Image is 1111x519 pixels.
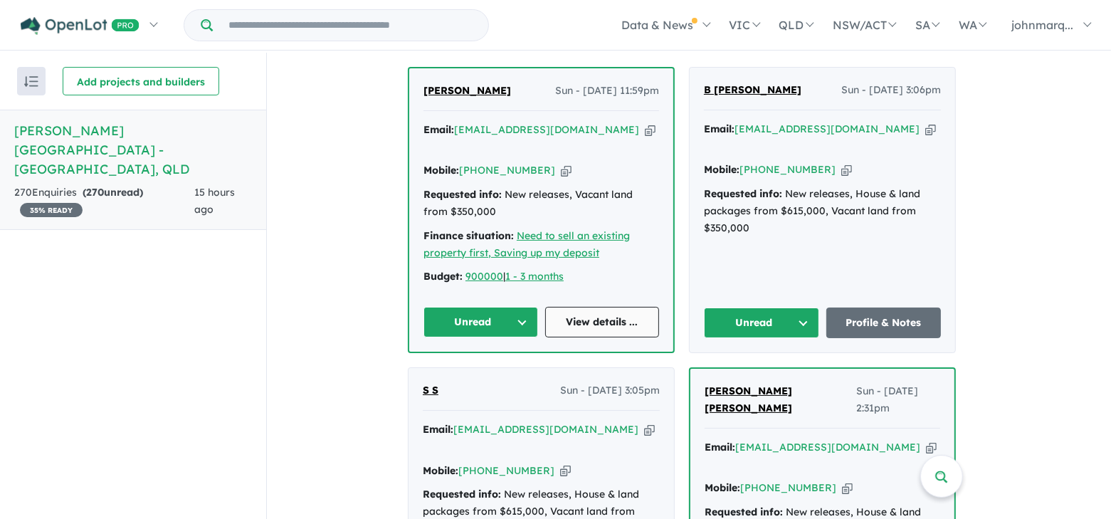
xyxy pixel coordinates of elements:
span: S S [423,384,438,397]
strong: Mobile: [423,164,459,177]
a: View details ... [545,307,660,337]
button: Copy [842,481,853,496]
button: Unread [423,307,538,337]
a: 900000 [465,270,503,283]
a: [PHONE_NUMBER] [458,464,554,477]
button: Copy [925,122,936,137]
a: Profile & Notes [826,308,942,338]
a: [PERSON_NAME] [423,83,511,100]
strong: Requested info: [705,505,783,518]
span: 270 [86,186,104,199]
button: Unread [704,308,819,338]
a: [EMAIL_ADDRESS][DOMAIN_NAME] [454,123,639,136]
span: 15 hours ago [194,186,235,216]
strong: Requested info: [704,187,782,200]
a: [EMAIL_ADDRESS][DOMAIN_NAME] [735,441,920,454]
a: 1 - 3 months [505,270,564,283]
button: Copy [645,122,655,137]
strong: Mobile: [423,464,458,477]
span: Sun - [DATE] 3:06pm [841,82,941,99]
strong: Email: [705,441,735,454]
img: Openlot PRO Logo White [21,17,139,35]
strong: Mobile: [705,481,740,494]
button: Copy [560,463,571,478]
a: [PERSON_NAME] [PERSON_NAME] [705,383,856,417]
strong: Requested info: [423,188,502,201]
span: Sun - [DATE] 2:31pm [856,383,940,417]
button: Copy [644,422,655,437]
strong: Email: [423,123,454,136]
input: Try estate name, suburb, builder or developer [216,10,485,41]
h5: [PERSON_NAME][GEOGRAPHIC_DATA] - [GEOGRAPHIC_DATA] , QLD [14,121,252,179]
strong: Requested info: [423,488,501,500]
strong: ( unread) [83,186,143,199]
div: New releases, Vacant land from $350,000 [423,187,659,221]
button: Copy [841,162,852,177]
a: [EMAIL_ADDRESS][DOMAIN_NAME] [453,423,638,436]
strong: Budget: [423,270,463,283]
a: [PHONE_NUMBER] [740,481,836,494]
div: 270 Enquir ies [14,184,194,219]
a: [PHONE_NUMBER] [459,164,555,177]
a: S S [423,382,438,399]
strong: Email: [704,122,734,135]
div: New releases, House & land packages from $615,000, Vacant land from $350,000 [704,186,941,236]
span: Sun - [DATE] 11:59pm [555,83,659,100]
span: B [PERSON_NAME] [704,83,801,96]
div: | [423,268,659,285]
span: Sun - [DATE] 3:05pm [560,382,660,399]
img: sort.svg [24,76,38,87]
strong: Email: [423,423,453,436]
strong: Mobile: [704,163,739,176]
strong: Finance situation: [423,229,514,242]
button: Copy [926,440,937,455]
span: [PERSON_NAME] [PERSON_NAME] [705,384,792,414]
a: B [PERSON_NAME] [704,82,801,99]
a: [EMAIL_ADDRESS][DOMAIN_NAME] [734,122,920,135]
button: Copy [561,163,572,178]
span: 35 % READY [20,203,83,217]
a: [PHONE_NUMBER] [739,163,836,176]
span: johnmarq... [1011,18,1073,32]
a: Need to sell an existing property first, Saving up my deposit [423,229,630,259]
button: Add projects and builders [63,67,219,95]
span: [PERSON_NAME] [423,84,511,97]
